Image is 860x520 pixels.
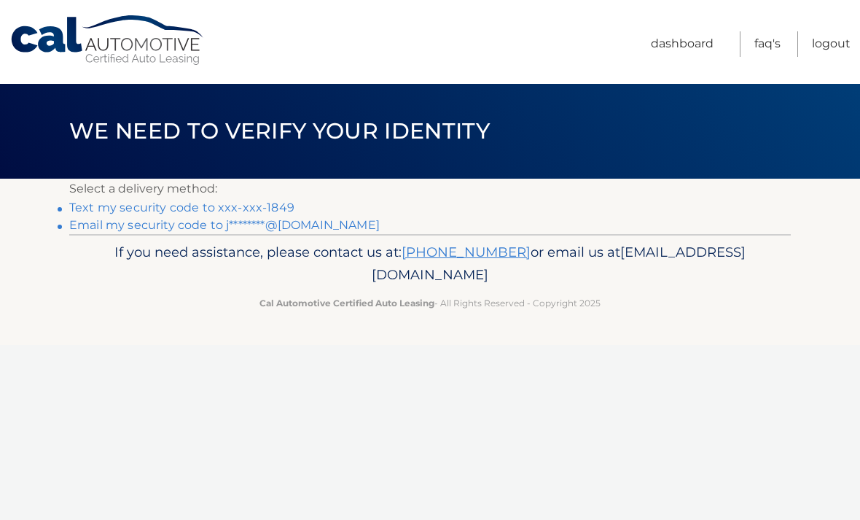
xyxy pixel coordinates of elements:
[69,218,380,232] a: Email my security code to j********@[DOMAIN_NAME]
[259,298,434,308] strong: Cal Automotive Certified Auto Leasing
[812,31,851,57] a: Logout
[651,31,714,57] a: Dashboard
[754,31,781,57] a: FAQ's
[9,15,206,66] a: Cal Automotive
[79,241,781,287] p: If you need assistance, please contact us at: or email us at
[69,201,294,214] a: Text my security code to xxx-xxx-1849
[69,179,791,199] p: Select a delivery method:
[402,244,531,260] a: [PHONE_NUMBER]
[79,295,781,311] p: - All Rights Reserved - Copyright 2025
[69,117,490,144] span: We need to verify your identity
